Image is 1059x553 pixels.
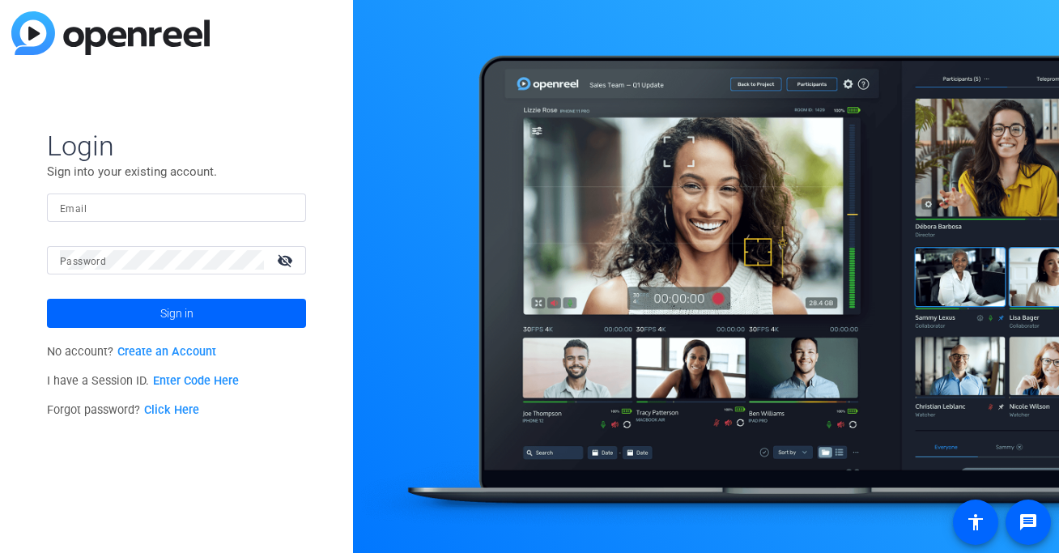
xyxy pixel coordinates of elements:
[160,293,194,334] span: Sign in
[47,403,199,417] span: Forgot password?
[47,374,239,388] span: I have a Session ID.
[144,403,199,417] a: Click Here
[47,345,216,359] span: No account?
[60,198,293,217] input: Enter Email Address
[60,203,87,215] mat-label: Email
[267,249,306,272] mat-icon: visibility_off
[1019,513,1038,532] mat-icon: message
[153,374,239,388] a: Enter Code Here
[966,513,985,532] mat-icon: accessibility
[47,129,306,163] span: Login
[47,163,306,181] p: Sign into your existing account.
[117,345,216,359] a: Create an Account
[47,299,306,328] button: Sign in
[60,256,106,267] mat-label: Password
[11,11,210,55] img: blue-gradient.svg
